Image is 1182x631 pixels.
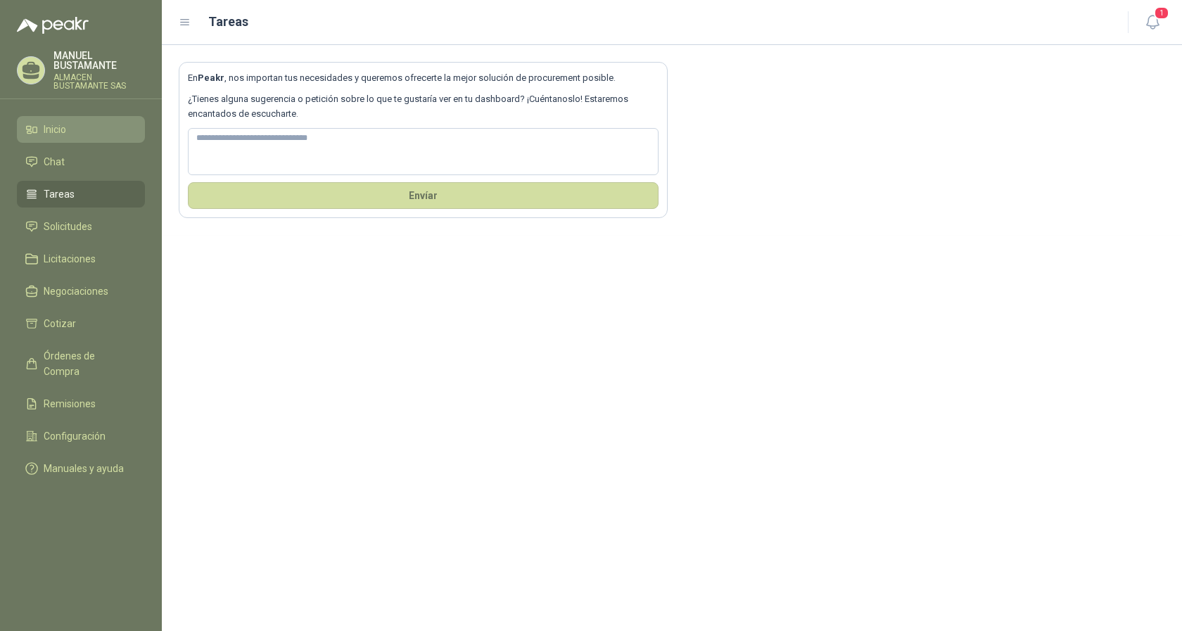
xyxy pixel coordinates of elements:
[44,122,66,137] span: Inicio
[44,396,96,412] span: Remisiones
[1140,10,1165,35] button: 1
[53,51,145,70] p: MANUEL BUSTAMANTE
[188,71,659,85] p: En , nos importan tus necesidades y queremos ofrecerte la mejor solución de procurement posible.
[208,12,248,32] h1: Tareas
[17,310,145,337] a: Cotizar
[17,278,145,305] a: Negociaciones
[1154,6,1169,20] span: 1
[17,17,89,34] img: Logo peakr
[17,116,145,143] a: Inicio
[44,348,132,379] span: Órdenes de Compra
[44,154,65,170] span: Chat
[44,283,108,299] span: Negociaciones
[44,316,76,331] span: Cotizar
[188,92,659,121] p: ¿Tienes alguna sugerencia o petición sobre lo que te gustaría ver en tu dashboard? ¡Cuéntanoslo! ...
[17,343,145,385] a: Órdenes de Compra
[17,455,145,482] a: Manuales y ayuda
[17,181,145,208] a: Tareas
[44,428,106,444] span: Configuración
[17,390,145,417] a: Remisiones
[44,461,124,476] span: Manuales y ayuda
[44,186,75,202] span: Tareas
[44,251,96,267] span: Licitaciones
[198,72,224,83] b: Peakr
[17,423,145,450] a: Configuración
[53,73,145,90] p: ALMACEN BUSTAMANTE SAS
[44,219,92,234] span: Solicitudes
[17,148,145,175] a: Chat
[17,213,145,240] a: Solicitudes
[188,182,659,209] button: Envíar
[17,246,145,272] a: Licitaciones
